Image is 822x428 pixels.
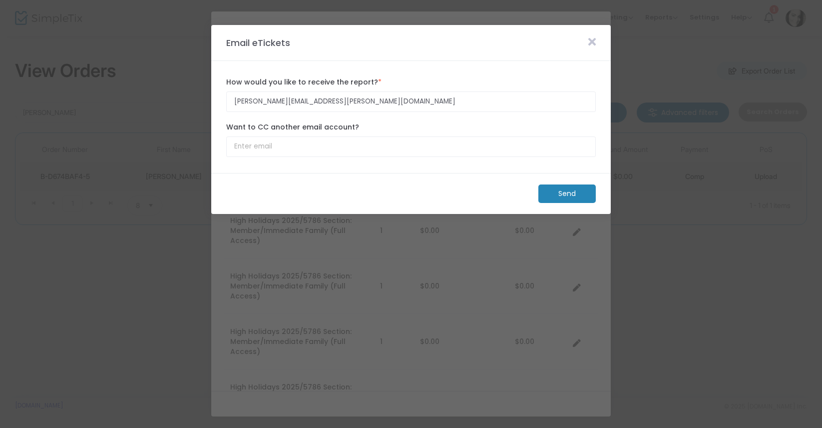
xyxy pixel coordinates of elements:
label: Want to CC another email account? [226,122,596,132]
m-panel-header: Email eTickets [211,25,611,61]
input: Enter email [226,136,596,157]
m-button: Send [538,184,596,203]
input: Enter email [226,91,596,112]
label: How would you like to receive the report? [226,77,596,87]
m-panel-title: Email eTickets [221,36,295,49]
